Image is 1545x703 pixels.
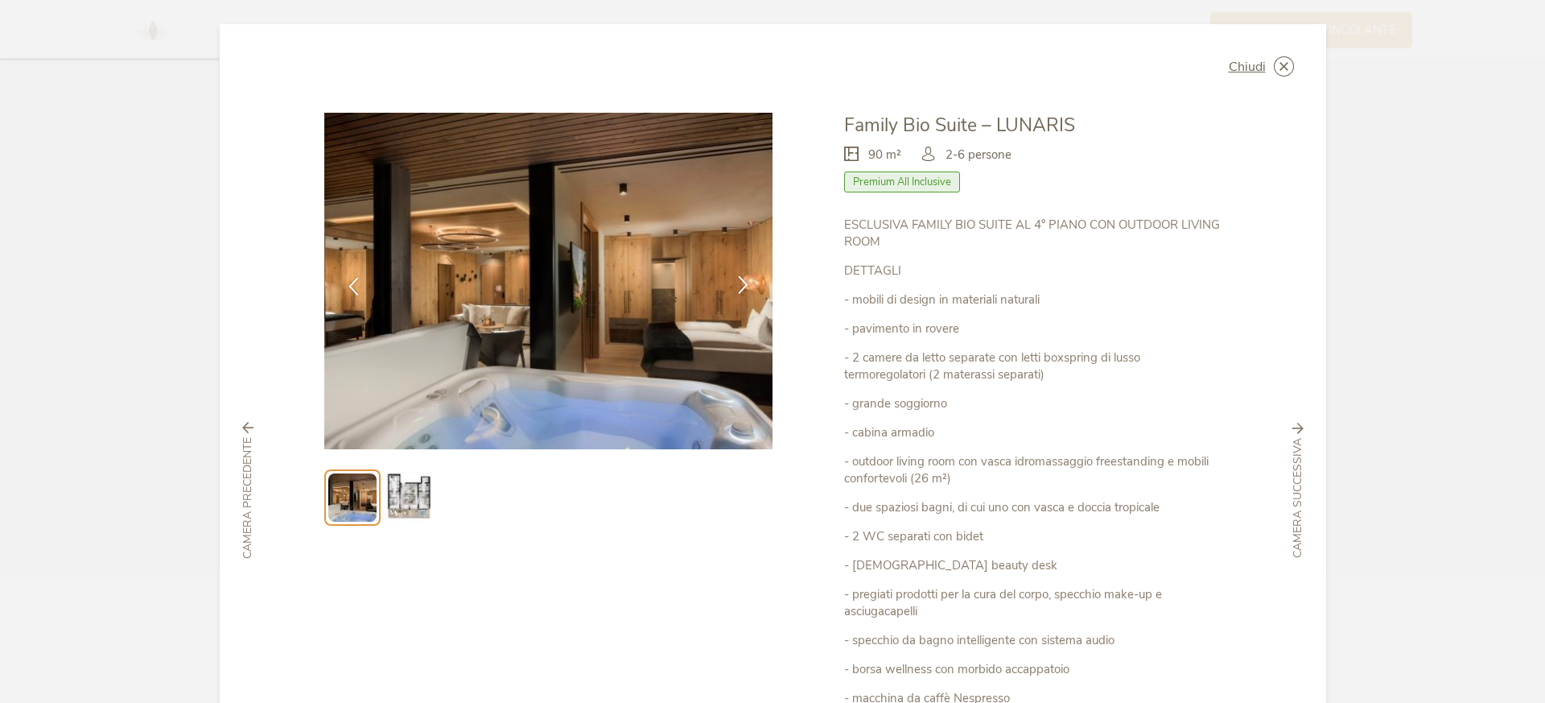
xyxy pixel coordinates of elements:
img: Preview [383,472,435,523]
p: DETTAGLI [844,263,1221,279]
p: - grande soggiorno [844,395,1221,412]
p: - due spaziosi bagni, di cui uno con vasca e doccia tropicale [844,499,1221,516]
p: - mobili di design in materiali naturali [844,292,1221,308]
span: Family Bio Suite – LUNARIS [844,113,1075,138]
span: Premium All Inclusive [844,172,960,192]
p: ESCLUSIVA FAMILY BIO SUITE AL 4° PIANO CON OUTDOOR LIVING ROOM [844,217,1221,250]
p: - [DEMOGRAPHIC_DATA] beauty desk [844,557,1221,574]
p: - outdoor living room con vasca idromassaggio freestanding e mobili confortevoli (26 m²) [844,453,1221,487]
p: - pavimento in rovere [844,320,1221,337]
span: Camera precedente [240,437,256,559]
img: Family Bio Suite – LUNARIS [324,113,773,449]
span: Chiudi [1229,60,1266,73]
span: Camera successiva [1290,438,1306,558]
p: - 2 camere da letto separate con letti boxspring di lusso termoregolatori (2 materassi separati) [844,349,1221,383]
span: 90 m² [868,147,901,163]
img: Preview [328,473,377,522]
span: 2-6 persone [946,147,1011,163]
p: - cabina armadio [844,424,1221,441]
p: - 2 WC separati con bidet [844,528,1221,545]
